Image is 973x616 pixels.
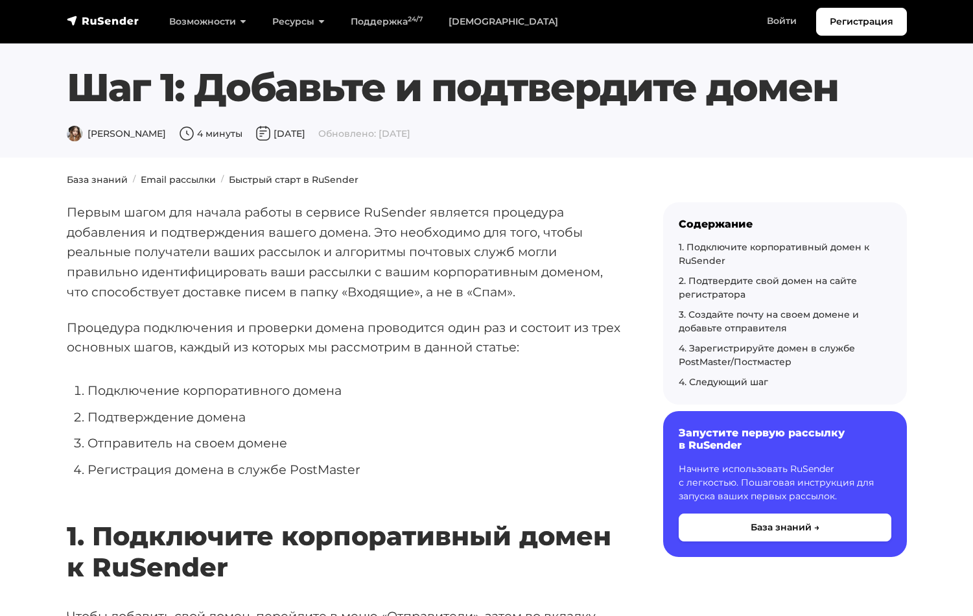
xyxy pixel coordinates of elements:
li: Отправитель на своем домене [88,433,622,453]
img: Время чтения [179,126,194,141]
img: RuSender [67,14,139,27]
a: 1. Подключите корпоративный домен к RuSender [679,241,869,267]
li: Подтверждение домена [88,407,622,427]
a: Запустите первую рассылку в RuSender Начните использовать RuSender с легкостью. Пошаговая инструк... [663,411,907,556]
span: 4 минуты [179,128,242,139]
p: Процедура подключения и проверки домена проводится один раз и состоит из трех основных шагов, каж... [67,318,622,357]
a: Войти [754,8,810,34]
a: Email рассылки [141,174,216,185]
a: Возможности [156,8,259,35]
p: Начните использовать RuSender с легкостью. Пошаговая инструкция для запуска ваших первых рассылок. [679,462,891,503]
a: Регистрация [816,8,907,36]
div: Содержание [679,218,891,230]
span: [PERSON_NAME] [67,128,166,139]
a: 4. Зарегистрируйте домен в службе PostMaster/Постмастер [679,342,855,368]
span: Обновлено: [DATE] [318,128,410,139]
a: Ресурсы [259,8,338,35]
li: Регистрация домена в службе PostMaster [88,460,622,480]
h2: 1. Подключите корпоративный домен к RuSender [67,482,622,583]
a: Быстрый старт в RuSender [229,174,358,185]
nav: breadcrumb [59,173,915,187]
p: Первым шагом для начала работы в сервисе RuSender является процедура добавления и подтверждения в... [67,202,622,302]
span: [DATE] [255,128,305,139]
a: База знаний [67,174,128,185]
button: База знаний → [679,514,891,541]
a: 4. Следующий шаг [679,376,768,388]
h6: Запустите первую рассылку в RuSender [679,427,891,451]
a: 2. Подтвердите свой домен на сайте регистратора [679,275,857,300]
img: Дата публикации [255,126,271,141]
a: Поддержка24/7 [338,8,436,35]
li: Подключение корпоративного домена [88,381,622,401]
a: [DEMOGRAPHIC_DATA] [436,8,571,35]
h1: Шаг 1: Добавьте и подтвердите домен [67,64,907,111]
a: 3. Создайте почту на своем домене и добавьте отправителя [679,309,859,334]
sup: 24/7 [408,15,423,23]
